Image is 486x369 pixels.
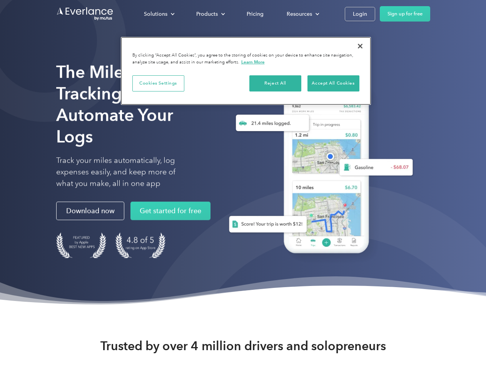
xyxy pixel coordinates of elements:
a: Get started for free [130,202,210,220]
img: 4.9 out of 5 stars on the app store [115,233,165,258]
button: Accept All Cookies [307,75,359,91]
button: Cookies Settings [132,75,184,91]
div: Privacy [121,37,371,105]
img: Everlance, mileage tracker app, expense tracking app [217,73,419,265]
div: Resources [279,7,326,21]
a: Login [345,7,375,21]
div: Products [189,7,231,21]
div: Login [353,9,367,19]
div: By clicking “Accept All Cookies”, you agree to the storing of cookies on your device to enhance s... [132,52,359,66]
button: Close [352,38,369,55]
a: Go to homepage [56,7,114,21]
a: Sign up for free [380,6,430,22]
strong: Trusted by over 4 million drivers and solopreneurs [100,338,386,354]
a: Pricing [239,7,271,21]
div: Pricing [247,9,264,19]
div: Solutions [144,9,167,19]
div: Products [196,9,218,19]
div: Solutions [136,7,181,21]
div: Resources [287,9,312,19]
p: Track your miles automatically, log expenses easily, and keep more of what you make, all in one app [56,155,194,189]
img: Badge for Featured by Apple Best New Apps [56,233,106,258]
button: Reject All [249,75,301,91]
a: More information about your privacy, opens in a new tab [241,59,265,65]
div: Cookie banner [121,37,371,105]
a: Download now [56,202,124,220]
